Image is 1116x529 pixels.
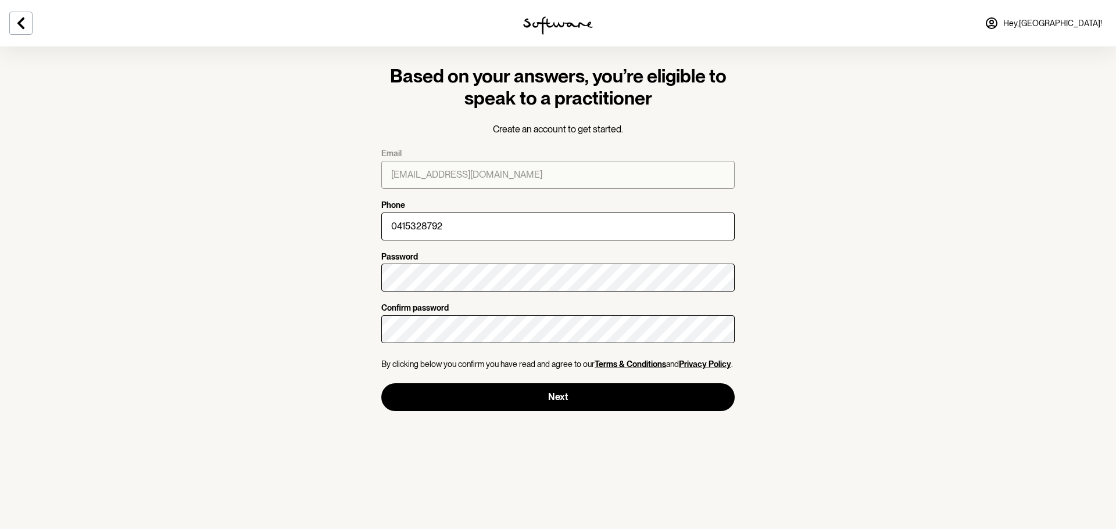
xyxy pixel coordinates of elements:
span: Hey, [GEOGRAPHIC_DATA] ! [1003,19,1102,28]
p: By clicking below you confirm you have read and agree to our and . [381,359,735,369]
p: Phone [381,200,405,210]
p: Confirm password [381,303,449,313]
p: Email [381,149,402,159]
button: Next [381,383,735,411]
img: software logo [523,16,593,35]
a: Terms & Conditions [595,359,666,369]
a: Hey,[GEOGRAPHIC_DATA]! [978,9,1109,37]
p: Password [381,252,418,262]
h3: Based on your answers, you’re eligible to speak to a practitioner [381,65,735,110]
a: Privacy Policy [679,359,731,369]
p: Create an account to get started. [381,124,735,135]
